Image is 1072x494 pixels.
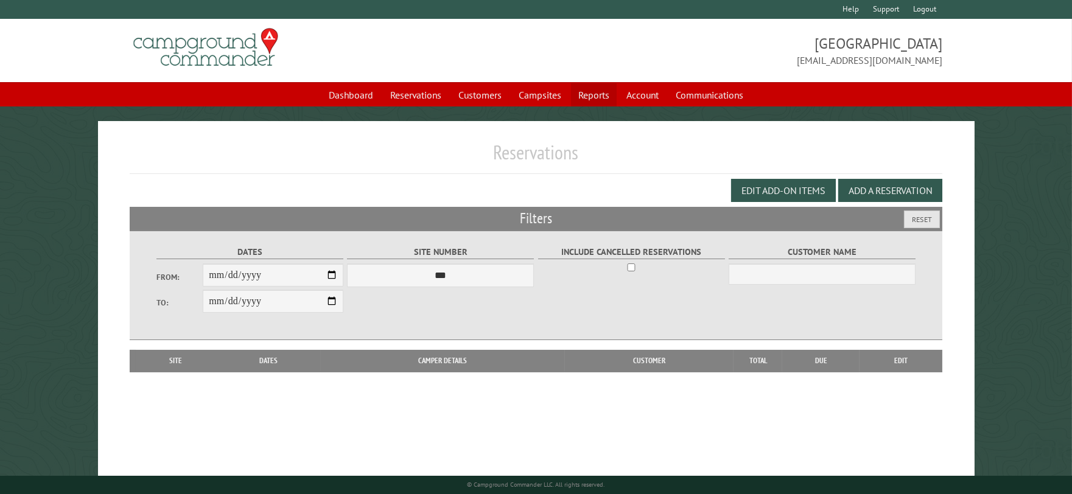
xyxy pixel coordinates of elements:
h2: Filters [130,207,942,230]
th: Customer [565,350,734,372]
small: © Campground Commander LLC. All rights reserved. [468,481,605,489]
a: Reports [571,83,617,106]
a: Reservations [383,83,449,106]
img: Campground Commander [130,24,282,71]
label: Customer Name [729,245,916,259]
a: Account [619,83,666,106]
label: From: [156,271,203,283]
button: Reset [904,210,940,228]
button: Edit Add-on Items [731,179,836,202]
a: Dashboard [321,83,380,106]
th: Dates [215,350,320,372]
th: Camper Details [321,350,565,372]
th: Edit [860,350,942,372]
label: To: [156,297,203,308]
label: Site Number [347,245,534,259]
label: Dates [156,245,343,259]
span: [GEOGRAPHIC_DATA] [EMAIL_ADDRESS][DOMAIN_NAME] [536,33,942,68]
th: Site [136,350,215,372]
a: Communications [668,83,751,106]
th: Due [782,350,860,372]
button: Add a Reservation [838,179,942,202]
a: Customers [451,83,509,106]
h1: Reservations [130,141,942,174]
label: Include Cancelled Reservations [538,245,725,259]
th: Total [734,350,782,372]
a: Campsites [511,83,569,106]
